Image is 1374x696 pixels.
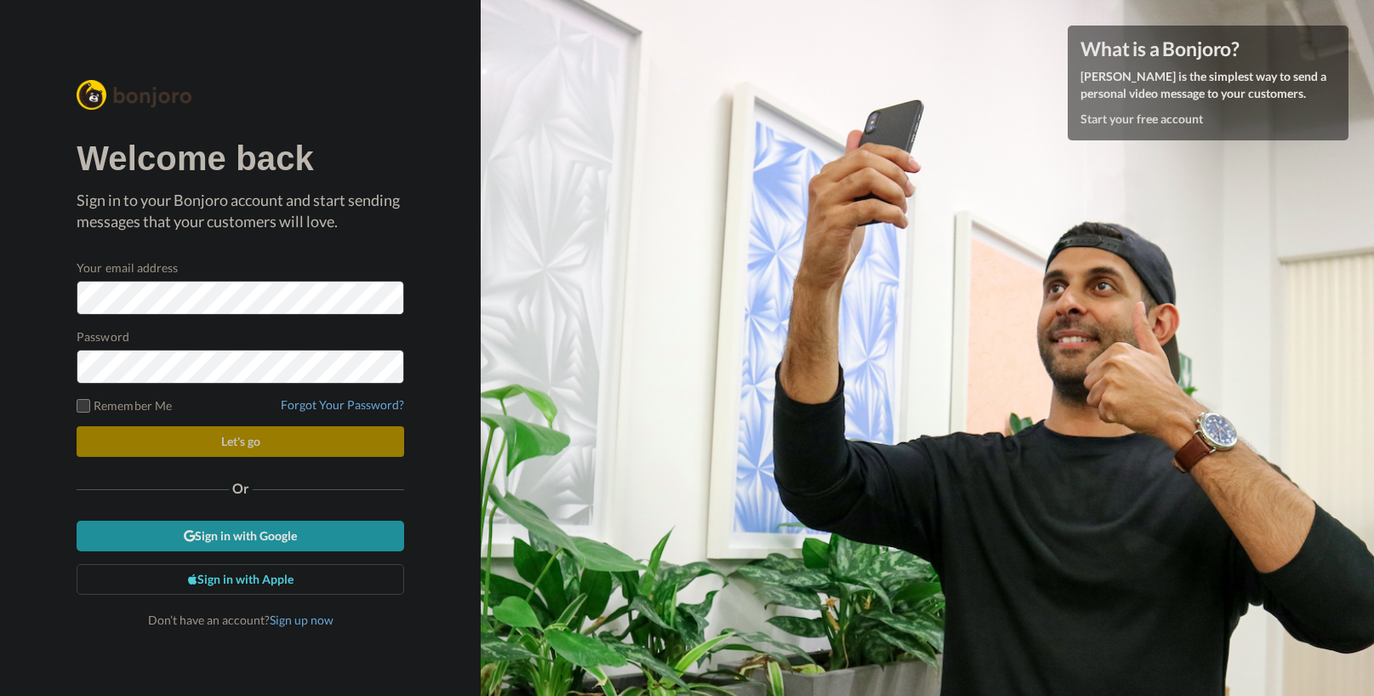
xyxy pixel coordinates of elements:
[1080,111,1203,126] a: Start your free account
[77,259,178,277] label: Your email address
[77,399,90,413] input: Remember Me
[77,140,404,177] h1: Welcome back
[229,482,253,494] span: Or
[77,190,404,233] p: Sign in to your Bonjoro account and start sending messages that your customers will love.
[270,613,334,627] a: Sign up now
[281,397,404,412] a: Forgot Your Password?
[1080,68,1336,102] p: [PERSON_NAME] is the simplest way to send a personal video message to your customers.
[77,521,404,551] a: Sign in with Google
[77,328,129,345] label: Password
[77,396,172,414] label: Remember Me
[77,564,404,595] a: Sign in with Apple
[1080,38,1336,60] h4: What is a Bonjoro?
[77,426,404,457] button: Let's go
[148,613,334,627] span: Don’t have an account?
[221,434,260,448] span: Let's go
